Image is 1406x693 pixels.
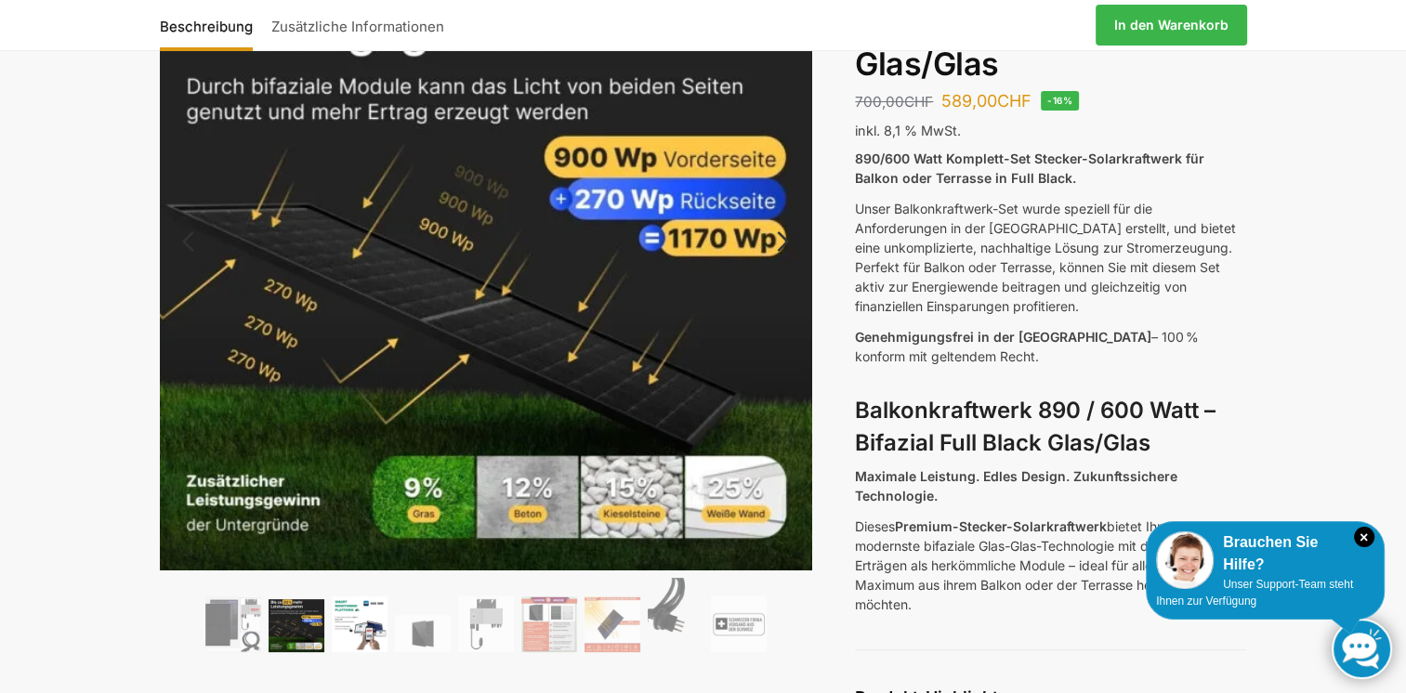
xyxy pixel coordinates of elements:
[855,150,1204,186] strong: 890/600 Watt Komplett-Set Stecker-Solarkraftwerk für Balkon oder Terrasse in Full Black.
[269,599,324,652] img: Balkonkraftwerk 890/600 Watt bificial Glas/Glas – Bild 2
[1156,578,1353,608] span: Unser Support-Team steht Ihnen zur Verfügung
[1156,531,1374,576] div: Brauchen Sie Hilfe?
[521,596,577,652] img: Bificial im Vergleich zu billig Modulen
[855,516,1246,614] p: Dieses bietet Ihnen modernste bifaziale Glas-Glas-Technologie mit deutlich höheren Erträgen als h...
[1096,5,1247,46] a: In den Warenkorb
[711,596,767,652] img: Balkonkraftwerk 890/600 Watt bificial Glas/Glas – Bild 9
[585,596,640,652] img: Bificial 30 % mehr Leistung
[855,199,1246,316] p: Unser Balkonkraftwerk-Set wurde speziell für die Anforderungen in der [GEOGRAPHIC_DATA] erstellt,...
[262,3,453,47] a: Zusätzliche Informationen
[855,329,1151,345] span: Genehmigungsfrei in der [GEOGRAPHIC_DATA]
[1354,527,1374,547] i: Schließen
[332,596,388,652] img: Balkonkraftwerk 890/600 Watt bificial Glas/Glas – Bild 3
[895,518,1107,534] strong: Premium-Stecker-Solarkraftwerk
[855,468,1177,503] strong: Maximale Leistung. Edles Design. Zukunftssichere Technologie.
[904,93,933,111] span: CHF
[1156,531,1214,589] img: Customer service
[997,91,1032,111] span: CHF
[855,397,1215,456] strong: Balkonkraftwerk 890 / 600 Watt – Bifazial Full Black Glas/Glas
[855,123,961,138] span: inkl. 8,1 % MwSt.
[205,596,261,652] img: Bificiales Hochleistungsmodul
[458,596,514,652] img: Balkonkraftwerk 890/600 Watt bificial Glas/Glas – Bild 5
[648,578,703,652] img: Anschlusskabel-3meter_schweizer-stecker
[941,91,1032,111] bdi: 589,00
[160,3,262,47] a: Beschreibung
[395,615,451,652] img: Maysun
[1041,91,1079,111] span: -16%
[855,93,933,111] bdi: 700,00
[855,329,1199,364] span: – 100 % konform mit geltendem Recht.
